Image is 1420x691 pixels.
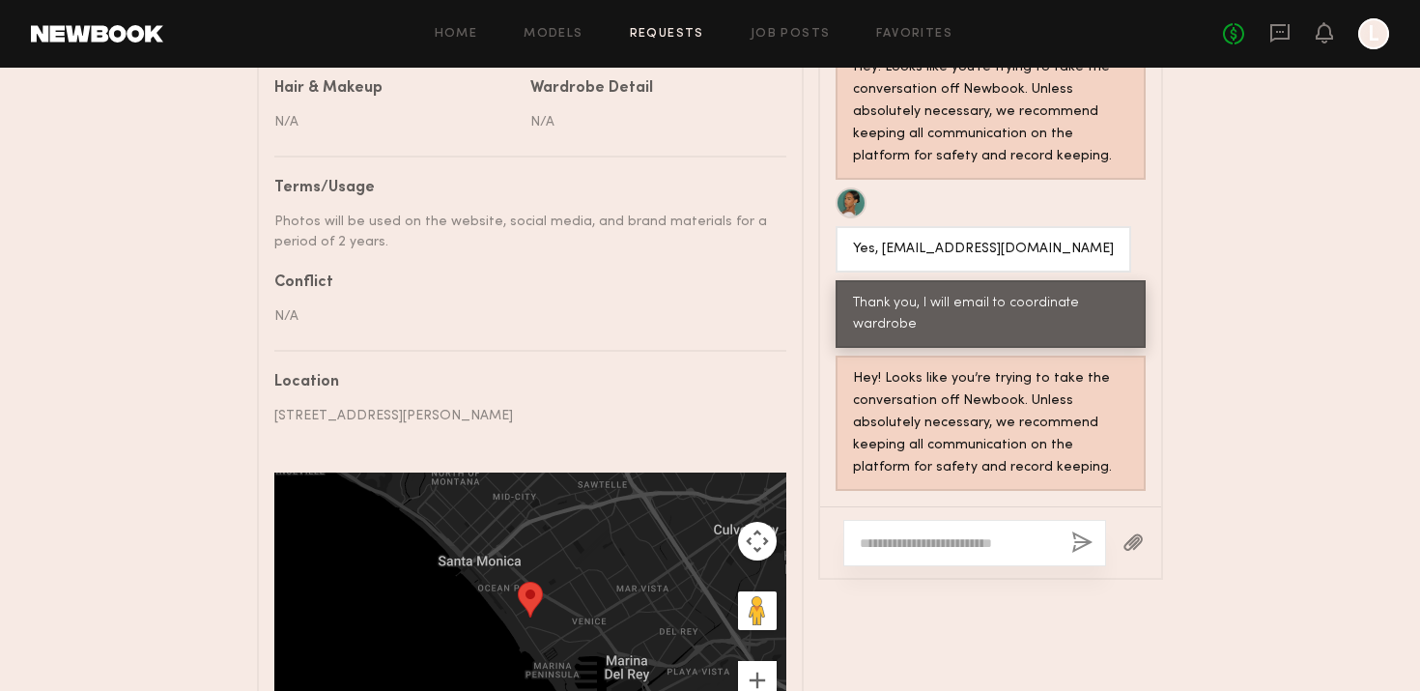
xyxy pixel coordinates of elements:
[1358,18,1389,49] a: L
[274,406,772,426] div: [STREET_ADDRESS][PERSON_NAME]
[738,522,777,561] button: Map camera controls
[751,28,831,41] a: Job Posts
[530,112,772,132] div: N/A
[853,293,1128,337] div: Thank you, I will email to coordinate wardrobe
[630,28,704,41] a: Requests
[853,239,1114,261] div: Yes, [EMAIL_ADDRESS][DOMAIN_NAME]
[274,375,772,390] div: Location
[524,28,582,41] a: Models
[853,57,1128,168] div: Hey! Looks like you’re trying to take the conversation off Newbook. Unless absolutely necessary, ...
[274,306,772,327] div: N/A
[738,591,777,630] button: Drag Pegman onto the map to open Street View
[876,28,952,41] a: Favorites
[274,181,772,196] div: Terms/Usage
[274,112,516,132] div: N/A
[274,212,772,252] div: Photos will be used on the website, social media, and brand materials for a period of 2 years.
[530,81,653,97] div: Wardrobe Detail
[435,28,478,41] a: Home
[274,275,772,291] div: Conflict
[853,368,1128,479] div: Hey! Looks like you’re trying to take the conversation off Newbook. Unless absolutely necessary, ...
[274,81,383,97] div: Hair & Makeup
